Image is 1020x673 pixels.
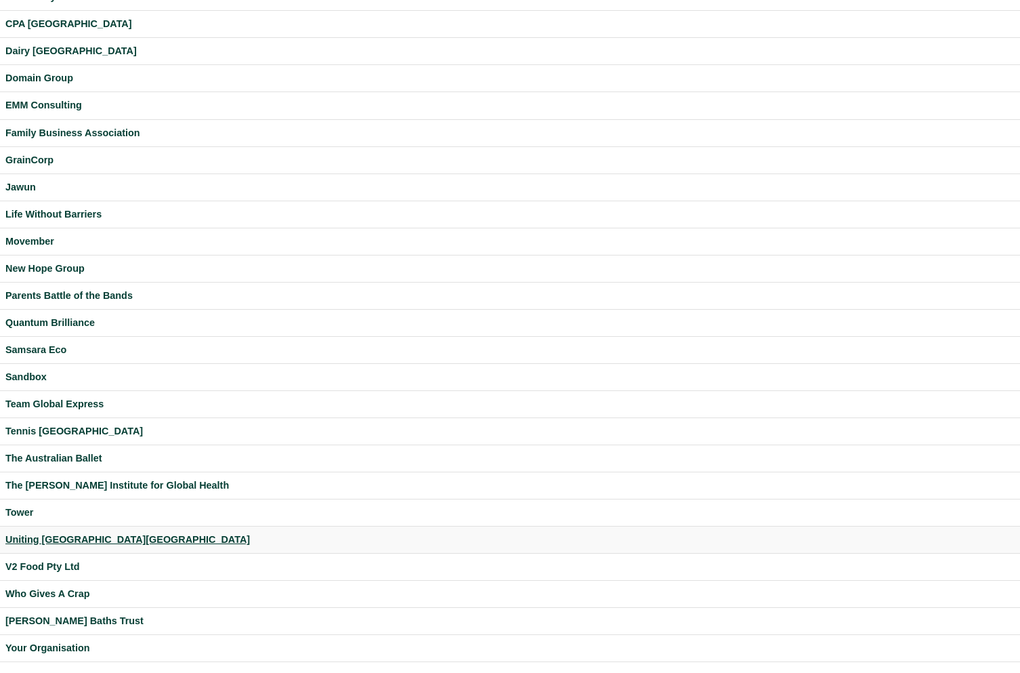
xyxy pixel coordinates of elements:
[5,532,1015,548] a: Uniting [GEOGRAPHIC_DATA][GEOGRAPHIC_DATA]
[5,424,1015,439] a: Tennis [GEOGRAPHIC_DATA]
[5,16,1015,32] a: CPA [GEOGRAPHIC_DATA]
[5,586,1015,602] a: Who Gives A Crap
[5,180,1015,195] a: Jawun
[5,207,1015,222] a: Life Without Barriers
[5,315,1015,331] a: Quantum Brilliance
[5,98,1015,113] a: EMM Consulting
[5,396,1015,412] a: Team Global Express
[5,261,1015,277] a: New Hope Group
[5,288,1015,304] a: Parents Battle of the Bands
[5,369,1015,385] a: Sandbox
[5,70,1015,86] a: Domain Group
[5,451,1015,466] a: The Australian Ballet
[5,234,1015,249] a: Movember
[5,559,1015,575] a: V2 Food Pty Ltd
[5,505,1015,521] a: Tower
[5,478,1015,493] a: The [PERSON_NAME] Institute for Global Health
[5,125,1015,141] a: Family Business Association
[5,640,1015,656] a: Your Organisation
[5,342,1015,358] a: Samsara Eco
[5,43,1015,59] a: Dairy [GEOGRAPHIC_DATA]
[5,613,1015,629] a: [PERSON_NAME] Baths Trust
[5,152,1015,168] a: GrainCorp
